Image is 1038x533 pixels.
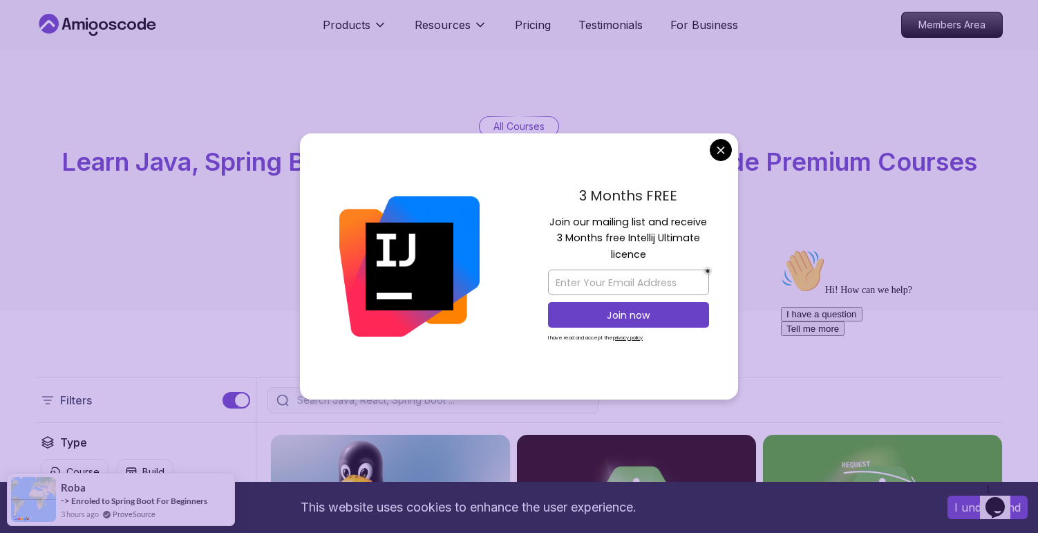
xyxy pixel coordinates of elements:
[515,17,551,33] a: Pricing
[947,496,1028,519] button: Accept cookies
[294,393,590,407] input: Search Java, React, Spring boot ...
[901,12,1003,38] a: Members Area
[11,477,56,522] img: provesource social proof notification image
[113,508,155,520] a: ProveSource
[775,243,1024,471] iframe: chat widget
[6,6,254,93] div: 👋Hi! How can we help?I have a questionTell me more
[66,465,100,479] p: Course
[670,17,738,33] a: For Business
[980,478,1024,519] iframe: chat widget
[6,41,137,52] span: Hi! How can we help?
[6,6,50,50] img: :wave:
[41,459,108,485] button: Course
[117,459,173,485] button: Build
[61,482,86,494] span: Roba
[323,17,370,33] p: Products
[415,17,471,33] p: Resources
[493,120,545,133] p: All Courses
[415,17,487,44] button: Resources
[578,17,643,33] a: Testimonials
[71,496,207,506] a: Enroled to Spring Boot For Beginners
[287,187,751,245] p: Master in-demand skills like Java, Spring Boot, DevOps, React, and more through hands-on, expert-...
[6,78,69,93] button: Tell me more
[60,434,87,451] h2: Type
[60,392,92,409] p: Filters
[62,147,977,177] span: Learn Java, Spring Boot, DevOps & More with Amigoscode Premium Courses
[902,12,1002,37] p: Members Area
[61,495,70,506] span: ->
[61,508,99,520] span: 3 hours ago
[142,465,164,479] p: Build
[10,492,927,523] div: This website uses cookies to enhance the user experience.
[6,64,87,78] button: I have a question
[323,17,387,44] button: Products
